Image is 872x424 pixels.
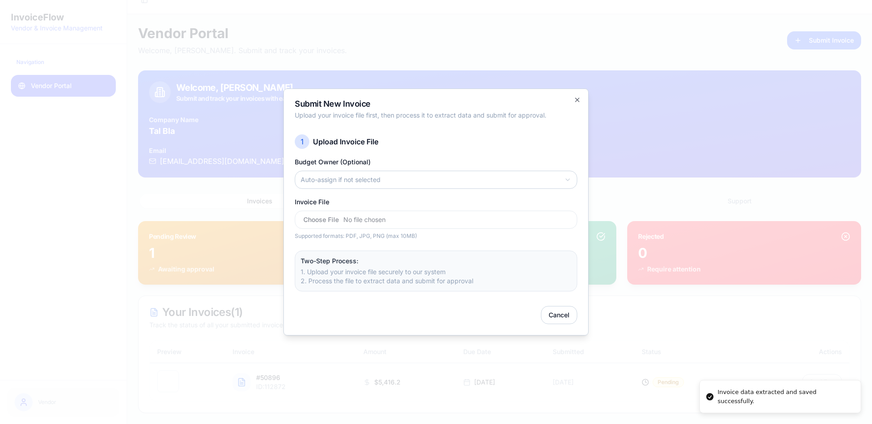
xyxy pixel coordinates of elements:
div: 1 [295,134,309,149]
h2: Submit New Invoice [295,100,577,108]
p: Two-Step Process: [301,256,571,266]
div: Supported formats: PDF, JPG, PNG (max 10MB) [295,232,577,240]
button: Cancel [541,306,577,324]
h3: Upload Invoice File [313,136,378,147]
label: Budget Owner (Optional) [295,158,371,166]
label: Invoice File [295,198,329,206]
p: 1. Upload your invoice file securely to our system [301,267,571,276]
p: Upload your invoice file first, then process it to extract data and submit for approval. [295,111,577,120]
p: 2. Process the file to extract data and submit for approval [301,276,571,286]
